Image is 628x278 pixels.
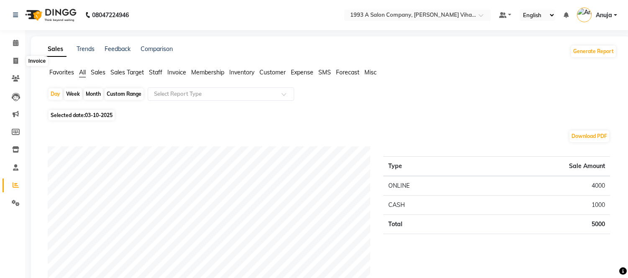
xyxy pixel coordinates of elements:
span: SMS [318,69,331,76]
img: logo [21,3,79,27]
span: Sales [91,69,105,76]
div: Custom Range [105,88,144,100]
span: Inventory [229,69,254,76]
td: 1000 [475,196,610,215]
span: Customer [259,69,286,76]
th: Sale Amount [475,157,610,176]
a: Comparison [141,45,173,53]
span: Membership [191,69,224,76]
span: 03-10-2025 [85,112,113,118]
span: Staff [149,69,162,76]
a: Sales [44,42,67,57]
div: Week [64,88,82,100]
div: Invoice [26,56,48,66]
span: Misc [364,69,377,76]
td: ONLINE [383,176,475,196]
div: Day [49,88,62,100]
span: All [79,69,86,76]
td: CASH [383,196,475,215]
span: Sales Target [110,69,144,76]
span: Selected date: [49,110,115,120]
td: Total [383,215,475,234]
th: Type [383,157,475,176]
td: 5000 [475,215,610,234]
a: Trends [77,45,95,53]
span: Invoice [167,69,186,76]
button: Download PDF [569,130,609,142]
span: Favorites [49,69,74,76]
span: Forecast [336,69,359,76]
b: 08047224946 [92,3,129,27]
button: Generate Report [571,46,616,57]
td: 4000 [475,176,610,196]
span: Expense [291,69,313,76]
span: Anuja [596,11,612,20]
img: Anuja [577,8,592,22]
div: Month [84,88,103,100]
a: Feedback [105,45,131,53]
